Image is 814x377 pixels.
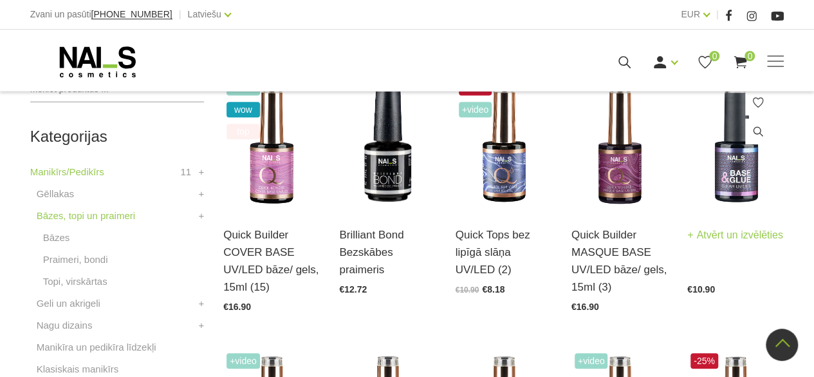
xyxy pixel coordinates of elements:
[43,252,108,267] a: Praimeri, bondi
[571,226,668,296] a: Quick Builder MASQUE BASE UV/LED bāze/ gels, 15ml (3)
[198,164,204,180] a: +
[732,54,748,70] a: 0
[339,77,436,210] img: Bezskābes saķeres kārta nagiem.Skābi nesaturošs līdzeklis, kas nodrošina lielisku dabīgā naga saķ...
[30,128,204,145] h2: Kategorijas
[227,102,260,117] span: wow
[198,208,204,224] a: +
[37,186,74,202] a: Gēllakas
[43,230,70,246] a: Bāzes
[687,284,715,295] span: €10.90
[179,6,181,23] span: |
[188,6,221,22] a: Latviešu
[30,164,104,180] a: Manikīrs/Pedikīrs
[37,340,156,355] a: Manikīra un pedikīra līdzekļi
[227,124,260,139] span: top
[687,226,783,244] a: Atvērt un izvēlēties
[681,6,700,22] a: EUR
[37,362,119,377] a: Klasiskais manikīrs
[37,208,135,224] a: Bāzes, topi un praimeri
[339,284,367,295] span: €12.72
[37,296,100,311] a: Geli un akrigeli
[697,54,713,70] a: 0
[91,9,172,19] span: [PHONE_NUMBER]
[227,353,260,369] span: +Video
[482,284,504,295] span: €8.18
[339,226,436,279] a: Brilliant Bond Bezskābes praimeris
[223,226,320,296] a: Quick Builder COVER BASE UV/LED bāze/ gels, 15ml (15)
[575,353,608,369] span: +Video
[709,51,719,61] span: 0
[198,318,204,333] a: +
[456,285,479,295] span: €10.90
[43,274,107,289] a: Topi, virskārtas
[180,164,191,180] span: 11
[456,226,552,279] a: Quick Tops bez lipīgā slāņa UV/LED (2)
[459,102,492,117] span: +Video
[690,353,718,369] span: -25%
[198,296,204,311] a: +
[198,186,204,202] a: +
[37,318,93,333] a: Nagu dizains
[30,6,172,23] div: Zvani un pasūti
[223,302,251,312] span: €16.90
[91,10,172,19] a: [PHONE_NUMBER]
[456,77,552,210] img: Virsējais pārklājums bez lipīgā slāņa.Nodrošina izcilu spīdumu manikīram līdz pat nākamajai profi...
[745,51,755,61] span: 0
[716,6,719,23] span: |
[571,77,668,210] img: Quick Masque base – viegli maskējoša bāze/gels. Šī bāze/gels ir unikāls produkts ar daudz izmanto...
[687,77,784,210] img: Līme tipšiem un bāze naga pārklājumam – 2in1. Inovatīvs produkts! Izmantojams kā līme tipšu pielī...
[223,77,320,210] img: Šī brīža iemīlētākais produkts, kas nepieviļ nevienu meistaru.Perfektas noturības kamuflāžas bāze...
[571,302,599,312] span: €16.90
